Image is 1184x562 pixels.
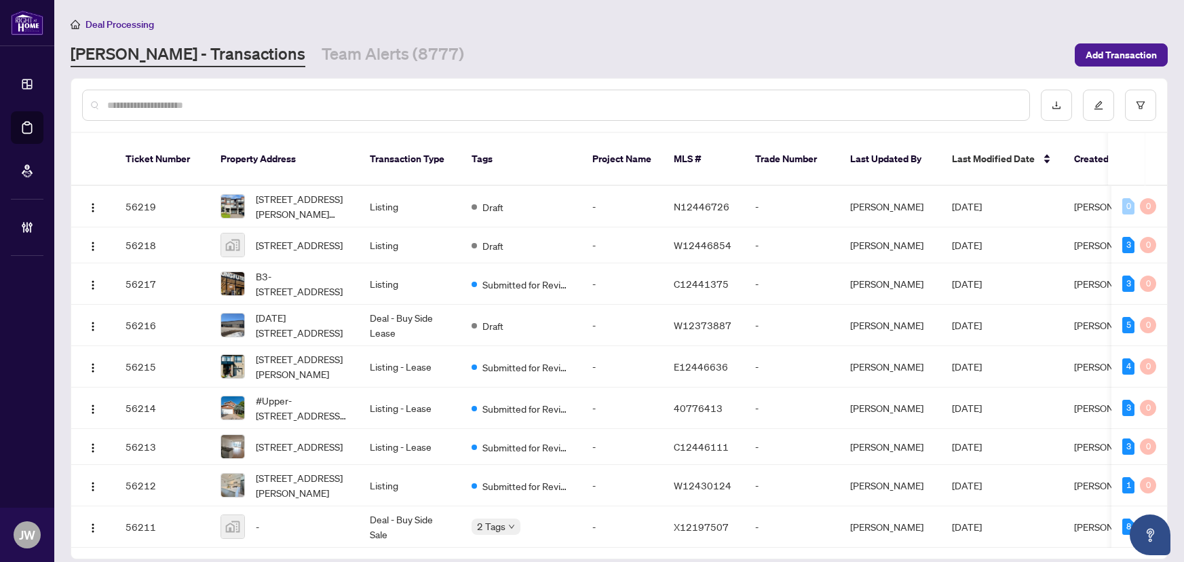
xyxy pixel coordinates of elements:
[115,506,210,548] td: 56211
[508,523,515,530] span: down
[1140,317,1156,333] div: 0
[1130,514,1170,555] button: Open asap
[839,227,941,263] td: [PERSON_NAME]
[477,519,505,534] span: 2 Tags
[839,133,941,186] th: Last Updated By
[1122,477,1134,493] div: 1
[461,133,581,186] th: Tags
[115,346,210,388] td: 56215
[256,310,348,340] span: [DATE][STREET_ADDRESS]
[1074,521,1147,533] span: [PERSON_NAME]
[1074,200,1147,212] span: [PERSON_NAME]
[256,439,343,454] span: [STREET_ADDRESS]
[1094,100,1103,110] span: edit
[71,43,305,67] a: [PERSON_NAME] - Transactions
[1122,317,1134,333] div: 5
[1122,358,1134,375] div: 4
[1122,198,1134,214] div: 0
[839,263,941,305] td: [PERSON_NAME]
[839,346,941,388] td: [PERSON_NAME]
[1122,400,1134,416] div: 3
[482,200,503,214] span: Draft
[359,506,461,548] td: Deal - Buy Side Sale
[71,20,80,29] span: home
[1086,44,1157,66] span: Add Transaction
[1122,519,1134,535] div: 8
[115,133,210,186] th: Ticket Number
[256,519,259,534] span: -
[82,516,104,538] button: Logo
[221,272,244,295] img: thumbnail-img
[941,133,1063,186] th: Last Modified Date
[1140,400,1156,416] div: 0
[581,506,663,548] td: -
[839,429,941,465] td: [PERSON_NAME]
[88,241,98,252] img: Logo
[482,318,503,333] span: Draft
[359,388,461,429] td: Listing - Lease
[482,277,571,292] span: Submitted for Review
[115,263,210,305] td: 56217
[839,388,941,429] td: [PERSON_NAME]
[581,465,663,506] td: -
[88,523,98,533] img: Logo
[256,238,343,252] span: [STREET_ADDRESS]
[744,346,839,388] td: -
[952,278,982,290] span: [DATE]
[1140,237,1156,253] div: 0
[674,200,729,212] span: N12446726
[952,402,982,414] span: [DATE]
[359,263,461,305] td: Listing
[359,133,461,186] th: Transaction Type
[952,319,982,331] span: [DATE]
[88,280,98,291] img: Logo
[82,436,104,457] button: Logo
[581,388,663,429] td: -
[839,465,941,506] td: [PERSON_NAME]
[1136,100,1145,110] span: filter
[1074,278,1147,290] span: [PERSON_NAME]
[221,314,244,337] img: thumbnail-img
[581,305,663,346] td: -
[1140,358,1156,375] div: 0
[952,239,982,251] span: [DATE]
[674,521,729,533] span: X12197507
[1140,438,1156,455] div: 0
[581,429,663,465] td: -
[88,362,98,373] img: Logo
[1125,90,1156,121] button: filter
[88,443,98,453] img: Logo
[581,227,663,263] td: -
[115,186,210,227] td: 56219
[322,43,464,67] a: Team Alerts (8777)
[581,346,663,388] td: -
[952,151,1035,166] span: Last Modified Date
[115,429,210,465] td: 56213
[359,227,461,263] td: Listing
[1074,319,1147,331] span: [PERSON_NAME]
[952,441,982,453] span: [DATE]
[674,278,729,290] span: C12441375
[359,305,461,346] td: Deal - Buy Side Lease
[115,305,210,346] td: 56216
[581,133,663,186] th: Project Name
[674,239,731,251] span: W12446854
[359,429,461,465] td: Listing - Lease
[674,441,729,453] span: C12446111
[359,346,461,388] td: Listing - Lease
[82,234,104,256] button: Logo
[952,200,982,212] span: [DATE]
[674,479,731,491] span: W12430124
[663,133,744,186] th: MLS #
[88,404,98,415] img: Logo
[744,133,839,186] th: Trade Number
[744,429,839,465] td: -
[1074,479,1147,491] span: [PERSON_NAME]
[674,319,731,331] span: W12373887
[1074,239,1147,251] span: [PERSON_NAME]
[256,191,348,221] span: [STREET_ADDRESS][PERSON_NAME][PERSON_NAME]
[744,506,839,548] td: -
[674,402,723,414] span: 40776413
[88,202,98,213] img: Logo
[952,521,982,533] span: [DATE]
